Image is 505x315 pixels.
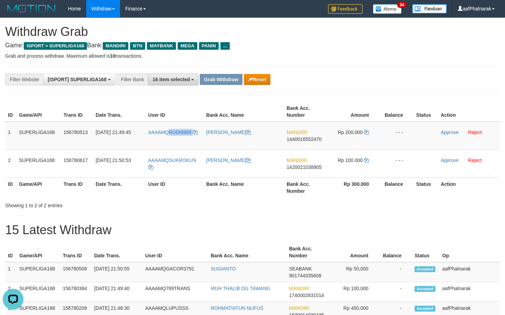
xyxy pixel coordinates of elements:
span: MAYBANK [147,42,176,50]
h1: Withdraw Grab [5,25,500,39]
th: Bank Acc. Name [208,242,286,262]
td: SUPERLIGA168 [16,150,61,178]
th: User ID [142,242,208,262]
img: panduan.png [412,4,447,13]
a: Approve [441,157,459,163]
th: Trans ID [61,102,93,122]
span: [DATE] 21:50:53 [96,157,131,163]
td: Rp 50,000 [329,262,379,282]
td: [DATE] 21:50:55 [91,262,142,282]
span: [DATE] 21:49:45 [96,130,131,135]
button: Open LiveChat chat widget [3,3,23,23]
td: 2 [5,282,17,302]
th: Date Trans. [93,102,145,122]
span: Accepted [415,306,435,312]
span: [ISPORT] SUPERLIGA168 [48,77,106,82]
th: ID [5,242,17,262]
span: MEGA [178,42,197,50]
span: MANDIRI [287,130,307,135]
a: Approve [441,130,459,135]
th: Action [438,178,500,197]
th: Game/API [16,178,61,197]
span: SEABANK [289,266,312,271]
a: [PERSON_NAME] [206,130,251,135]
td: SUPERLIGA168 [17,282,60,302]
a: AAAAMQRUDI8989 [148,130,198,135]
button: Reset [244,74,270,85]
h1: 15 Latest Withdraw [5,223,500,237]
th: Date Trans. [93,178,145,197]
span: 156780513 [63,130,88,135]
span: Copy 1420021038905 to clipboard [287,164,321,170]
td: 1 [5,122,16,150]
th: Bank Acc. Name [204,102,284,122]
th: Rp 300.000 [328,178,379,197]
td: SUPERLIGA168 [17,262,60,282]
th: Bank Acc. Number [284,178,328,197]
a: Copy 100000 to clipboard [364,157,369,163]
span: ISPORT > SUPERLIGA168 [24,42,87,50]
td: AAAAMQGACOR3791 [142,262,208,282]
td: [DATE] 21:49:40 [91,282,142,302]
th: User ID [146,102,204,122]
a: Reject [468,130,482,135]
th: Status [414,102,438,122]
span: Copy 901744335608 to clipboard [289,273,321,278]
a: AAAAMQSUKROKUN [148,157,196,170]
span: AAAAMQSUKROKUN [148,157,196,163]
span: PANIN [199,42,219,50]
img: Feedback.jpg [328,4,363,14]
button: 16 item selected [148,74,198,85]
span: Accepted [415,286,435,292]
th: Action [438,102,500,122]
td: - - - [379,150,413,178]
th: Balance [379,178,413,197]
span: ... [220,42,230,50]
th: Op [439,242,500,262]
a: [PERSON_NAME] [206,157,251,163]
th: Bank Acc. Name [204,178,284,197]
span: MANDIRI [287,157,307,163]
td: 2 [5,150,16,178]
th: Bank Acc. Number [286,242,329,262]
h4: Game: Bank: [5,42,500,49]
img: MOTION_logo.png [5,3,58,14]
button: [ISPORT] SUPERLIGA168 [43,74,115,85]
td: - [379,262,412,282]
div: Filter Bank [116,74,148,85]
span: 34 [397,2,406,8]
th: Bank Acc. Number [284,102,328,122]
span: BTN [130,42,145,50]
span: MANDIRI [289,286,309,291]
td: AAAAMQ789TRANS [142,282,208,302]
td: SUPERLIGA168 [16,122,61,150]
span: MANDIRI [289,305,309,311]
th: Balance [379,242,412,262]
div: Filter Website [5,74,43,85]
th: ID [5,102,16,122]
img: Button%20Memo.svg [373,4,402,14]
span: 156780617 [63,157,88,163]
th: Balance [379,102,413,122]
span: Accepted [415,266,435,272]
th: User ID [146,178,204,197]
td: 156780508 [60,262,91,282]
span: Copy 1440016552470 to clipboard [287,136,321,142]
div: Showing 1 to 2 of 2 entries [5,199,205,209]
th: Trans ID [61,178,93,197]
th: Date Trans. [91,242,142,262]
td: 156780384 [60,282,91,302]
span: AAAAMQRUDI8989 [148,130,191,135]
span: Copy 1740002831014 to clipboard [289,293,324,298]
td: Rp 100,000 [329,282,379,302]
a: SUGIANTO [211,266,236,271]
td: aafPhalnarak [439,282,500,302]
td: 1 [5,262,17,282]
th: Game/API [17,242,60,262]
a: Copy 200000 to clipboard [364,130,369,135]
span: 16 item selected [152,77,190,82]
button: Grab Withdraw [200,74,242,85]
th: ID [5,178,16,197]
td: - - - [379,122,413,150]
span: Rp 100.000 [338,157,363,163]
